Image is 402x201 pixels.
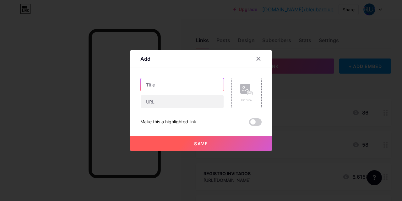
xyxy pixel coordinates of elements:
[141,95,224,108] input: URL
[140,55,150,63] div: Add
[140,118,196,126] div: Make this a highlighted link
[194,141,208,146] span: Save
[130,136,272,151] button: Save
[141,78,224,91] input: Title
[240,98,253,103] div: Picture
